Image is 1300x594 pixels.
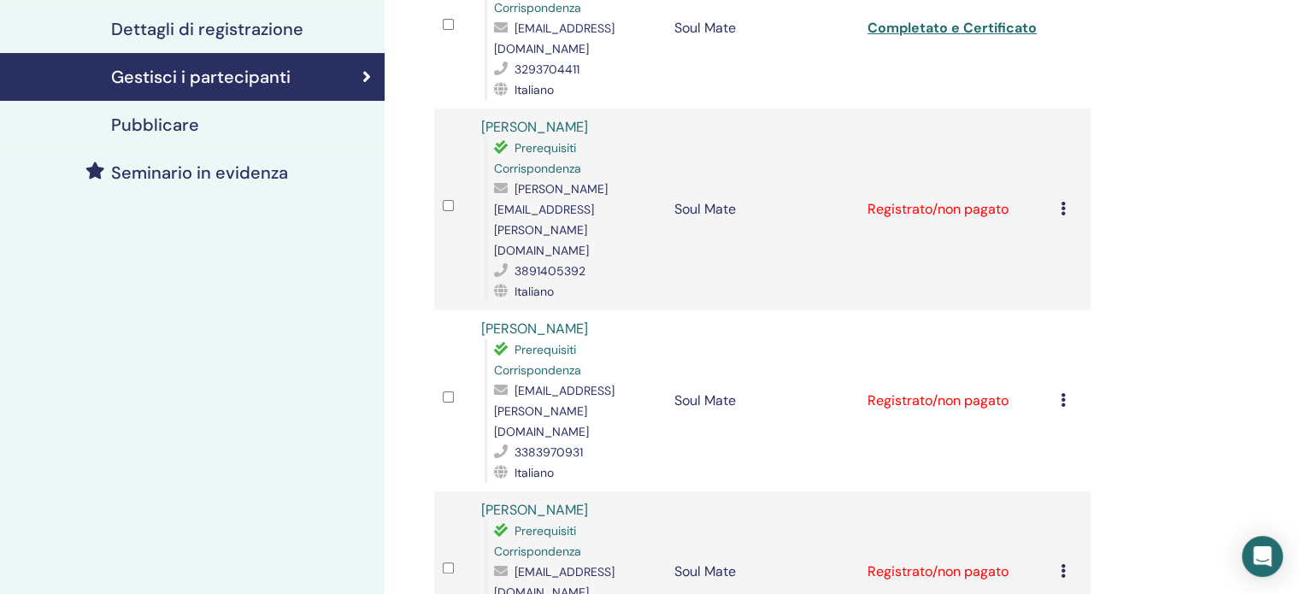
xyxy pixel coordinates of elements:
span: Italiano [515,82,554,97]
a: [PERSON_NAME] [481,118,588,136]
a: [PERSON_NAME] [481,501,588,519]
td: Soul Mate [666,109,859,310]
span: Italiano [515,284,554,299]
a: [PERSON_NAME] [481,320,588,338]
span: Prerequisiti Corrispondenza [494,140,581,176]
span: Prerequisiti Corrispondenza [494,523,581,559]
td: Soul Mate [666,310,859,491]
span: 3293704411 [515,62,579,77]
span: 3891405392 [515,263,585,279]
span: [EMAIL_ADDRESS][DOMAIN_NAME] [494,21,615,56]
h4: Dettagli di registrazione [111,19,303,39]
span: Prerequisiti Corrispondenza [494,342,581,378]
span: 3383970931 [515,444,583,460]
h4: Gestisci i partecipanti [111,67,291,87]
h4: Pubblicare [111,115,199,135]
span: Italiano [515,465,554,480]
h4: Seminario in evidenza [111,162,288,183]
a: Completato e Certificato [868,19,1037,37]
span: [PERSON_NAME][EMAIL_ADDRESS][PERSON_NAME][DOMAIN_NAME] [494,181,608,258]
span: [EMAIL_ADDRESS][PERSON_NAME][DOMAIN_NAME] [494,383,615,439]
div: Open Intercom Messenger [1242,536,1283,577]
